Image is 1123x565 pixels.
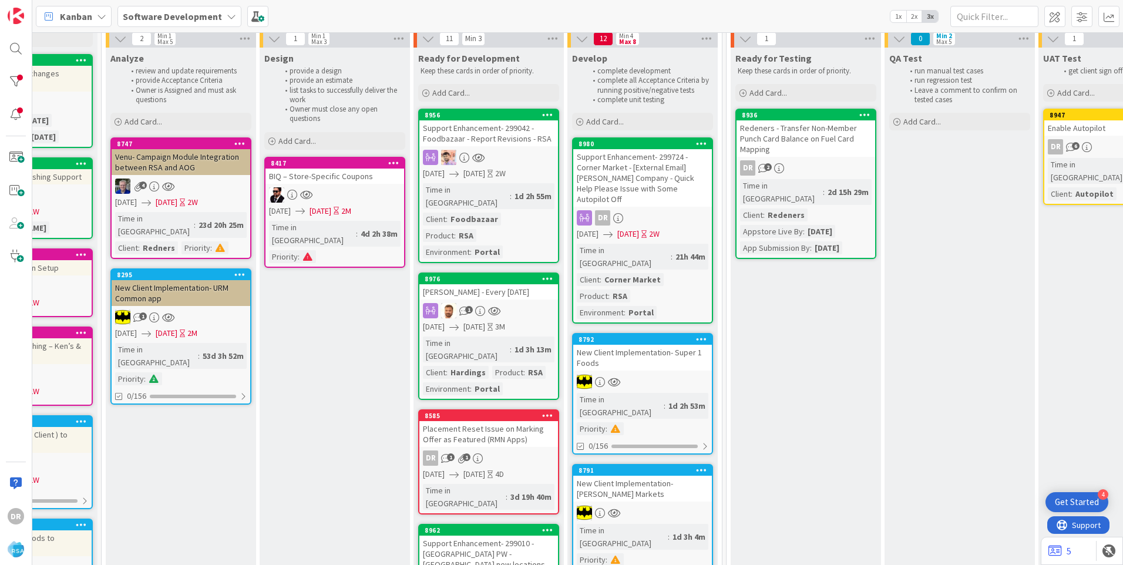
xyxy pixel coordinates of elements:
span: : [446,213,448,226]
span: [DATE] [310,205,331,217]
span: Add Card... [125,116,162,127]
span: 1 [447,453,455,461]
span: : [446,366,448,379]
div: Time in [GEOGRAPHIC_DATA] [115,212,194,238]
div: Redeners - Transfer Non-Member Punch Card Balance on Fuel Card Mapping [737,120,875,157]
span: Add Card... [903,116,941,127]
div: Max 5 [936,39,951,45]
span: Support [25,2,53,16]
li: Owner is Assigned and must ask questions [125,86,250,105]
span: 0 [910,32,930,46]
span: : [823,186,825,199]
a: 8417BIQ – Store-Specific CouponsAC[DATE][DATE]2MTime in [GEOGRAPHIC_DATA]:4d 2h 38mPriority: [264,157,405,268]
img: RT [115,179,130,194]
div: [DATE] [28,130,59,143]
div: Appstore Live By [740,225,803,238]
span: 1 [756,32,776,46]
div: 2M [341,205,351,217]
span: 6 [1072,142,1080,150]
span: : [210,241,212,254]
span: : [810,241,812,254]
span: 1 [139,312,147,320]
div: 8295 [117,271,250,279]
a: 8980Support Enhancement- 299724 - Corner Market - [External Email] [PERSON_NAME] Company - Quick ... [572,137,713,324]
div: BIQ – Store-Specific Coupons [265,169,404,184]
img: RS [441,150,456,165]
span: UAT Test [1043,52,1081,64]
img: AS [441,303,456,318]
div: 8792 [579,335,712,344]
span: 1 [463,453,470,461]
div: AS [419,303,558,318]
span: Add Card... [432,88,470,98]
span: 0/156 [589,440,608,452]
div: Foodbazaar [448,213,501,226]
div: 1d 3h 4m [670,530,708,543]
span: : [664,399,665,412]
span: 1 [285,32,305,46]
div: Client [423,366,446,379]
span: [DATE] [156,196,177,208]
span: Ready for Development [418,52,520,64]
li: Leave a comment to confirm on tested cases [903,86,1028,105]
div: 4 [1098,489,1108,500]
span: : [144,372,146,385]
span: : [506,490,507,503]
span: [DATE] [423,321,445,333]
div: Time in [GEOGRAPHIC_DATA] [577,244,671,270]
div: 8585 [425,412,558,420]
span: : [510,190,512,203]
span: : [608,290,610,302]
div: 8962 [419,525,558,536]
li: complete development [586,66,711,76]
div: Get Started [1055,496,1099,508]
div: Client [1048,187,1071,200]
span: [DATE] [463,321,485,333]
div: 8585Placement Reset Issue on Marking Offer as Featured (RMN Apps) [419,411,558,447]
div: 8956 [425,111,558,119]
span: : [1071,187,1072,200]
div: Environment [423,245,470,258]
span: : [194,218,196,231]
div: Support Enhancement- 299724 - Corner Market - [External Email] [PERSON_NAME] Company - Quick Help... [573,149,712,207]
div: 8976[PERSON_NAME] - Every [DATE] [419,274,558,300]
li: provide an estimate [278,76,404,85]
li: provide Acceptance Criteria [125,76,250,85]
li: review and update requirements [125,66,250,76]
div: 53d 3h 52m [200,349,247,362]
span: : [523,366,525,379]
li: provide a design [278,66,404,76]
span: : [624,306,626,319]
div: New Client Implementation- Super 1 Foods [573,345,712,371]
span: 12 [593,32,613,46]
span: : [454,229,456,242]
div: 8956 [419,110,558,120]
div: Client [740,208,763,221]
div: 1d 3h 13m [512,343,554,356]
div: Autopilot [1072,187,1117,200]
span: : [356,227,358,240]
div: 1d 2h 55m [512,190,554,203]
img: Visit kanbanzone.com [8,8,24,24]
div: New Client Implementation- URM Common app [112,280,250,306]
div: 8980Support Enhancement- 299724 - Corner Market - [External Email] [PERSON_NAME] Company - Quick ... [573,139,712,207]
span: : [138,241,140,254]
span: 2x [906,11,922,22]
div: DR [419,450,558,466]
div: 8295New Client Implementation- URM Common app [112,270,250,306]
div: 8792 [573,334,712,345]
div: 8976 [419,274,558,284]
div: 8956Support Enhancement- 299042 - Foodbazaar - Report Revisions - RSA [419,110,558,146]
div: App Submission By [740,241,810,254]
div: 2M [187,327,197,339]
div: Environment [423,382,470,395]
span: [DATE] [577,228,599,240]
div: 3M [495,321,505,333]
div: Min 3 [465,36,482,42]
span: Add Card... [1057,88,1095,98]
div: 8747Venu- Campaign Module Integration between RSA and AOG [112,139,250,175]
li: run regression test [903,76,1028,85]
div: 23d 20h 25m [196,218,247,231]
div: DR [1048,139,1063,154]
div: Product [423,229,454,242]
